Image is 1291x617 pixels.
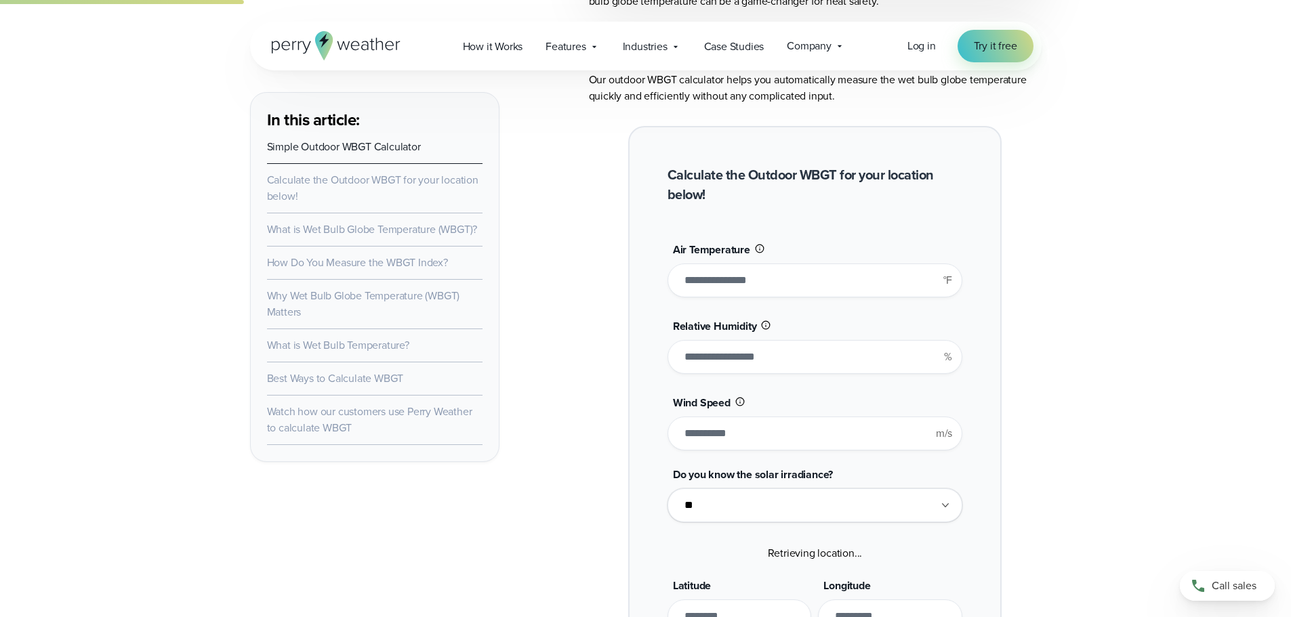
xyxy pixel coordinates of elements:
[673,467,833,482] span: Do you know the solar irradiance?
[267,172,478,204] a: Calculate the Outdoor WBGT for your location below!
[673,395,731,410] span: Wind Speed
[787,38,832,54] span: Company
[463,39,523,55] span: How it Works
[673,242,750,257] span: Air Temperature
[267,370,404,386] a: Best Ways to Calculate WBGT
[267,288,460,320] a: Why Wet Bulb Globe Temperature (WBGT) Matters
[704,39,764,55] span: Case Studies
[668,165,962,205] h2: Calculate the Outdoor WBGT for your location below!
[267,337,409,353] a: What is Wet Bulb Temperature?
[768,545,863,561] span: Retrieving location...
[267,221,478,237] a: What is Wet Bulb Globe Temperature (WBGT)?
[974,38,1017,54] span: Try it free
[1180,571,1275,601] a: Call sales
[623,39,668,55] span: Industries
[267,255,448,270] a: How Do You Measure the WBGT Index?
[267,404,472,435] a: Watch how our customers use Perry Weather to calculate WBGT
[693,33,776,60] a: Case Studies
[958,30,1033,62] a: Try it free
[267,109,483,131] h3: In this article:
[267,139,421,154] a: Simple Outdoor WBGT Calculator
[546,39,586,55] span: Features
[1212,578,1256,594] span: Call sales
[907,38,936,54] a: Log in
[673,578,711,593] span: Latitude
[451,33,535,60] a: How it Works
[823,578,870,593] span: Longitude
[589,72,1042,104] p: Our outdoor WBGT calculator helps you automatically measure the wet bulb globe temperature quickl...
[673,318,757,334] span: Relative Humidity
